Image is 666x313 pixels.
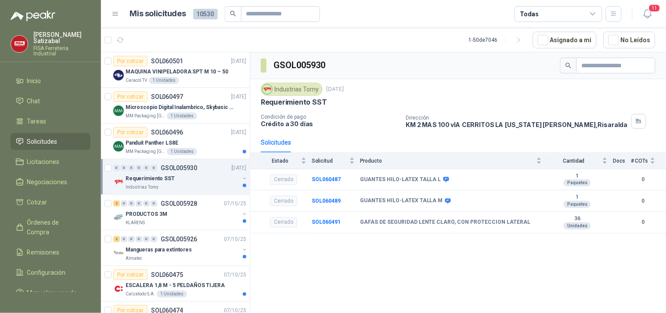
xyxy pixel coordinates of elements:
b: 0 [631,197,655,205]
p: PRODUCTOS 3M [126,210,167,218]
p: KLARENS [126,219,145,226]
div: Por cotizar [113,269,148,280]
p: Dirección [406,115,628,121]
th: Solicitud [312,153,360,169]
a: Configuración [11,264,90,281]
p: 07/10/25 [224,235,246,244]
a: Manuales y ayuda [11,284,90,301]
div: 0 [143,236,150,242]
span: Tareas [27,116,47,126]
a: Tareas [11,113,90,130]
th: Docs [613,153,631,169]
p: [DATE] [231,164,246,172]
p: MM Packaging [GEOGRAPHIC_DATA] [126,148,165,155]
div: Cerrado [270,217,297,228]
img: Company Logo [113,177,124,187]
span: # COTs [631,158,648,164]
a: SOL060491 [312,219,341,225]
p: Mangueras para extintores [126,246,192,254]
div: 0 [143,200,150,207]
p: GSOL005926 [161,236,197,242]
span: search [230,11,236,17]
a: Negociaciones [11,174,90,190]
span: 10530 [193,9,218,19]
span: Configuración [27,268,66,277]
div: 0 [143,165,150,171]
p: GSOL005928 [161,200,197,207]
div: 1 - 50 de 7046 [469,33,526,47]
div: 0 [151,200,157,207]
p: 07/10/25 [224,200,246,208]
div: 0 [121,165,127,171]
p: [DATE] [231,128,246,137]
b: GUANTES HILO-LATEX TALLA M [360,197,443,204]
b: 36 [547,215,608,222]
div: 1 Unidades [167,148,197,155]
div: Todas [520,9,539,19]
span: search [565,62,572,69]
span: 11 [648,4,661,12]
img: Logo peakr [11,11,55,21]
p: FISA Ferreteria Industrial [33,46,90,56]
span: Cantidad [547,158,601,164]
div: 1 Unidades [149,77,179,84]
div: 0 [136,165,142,171]
button: No Leídos [604,32,655,48]
a: Solicitudes [11,133,90,150]
img: Company Logo [263,84,272,94]
a: SOL060489 [312,198,341,204]
p: SOL060497 [151,94,183,100]
div: 1 Unidades [167,113,197,120]
img: Company Logo [113,284,124,294]
div: 0 [151,165,157,171]
span: Manuales y ayuda [27,288,77,298]
a: Inicio [11,73,90,89]
b: 1 [547,194,608,201]
img: Company Logo [113,106,124,116]
p: SOL060496 [151,129,183,135]
th: # COTs [631,153,666,169]
a: 0 0 0 0 0 0 GSOL005930[DATE] Company LogoRequerimiento SSTIndustrias Tomy [113,163,248,191]
div: Paquetes [564,179,591,186]
p: Microscopio Digital Inalambrico, Skybasic 50x-1000x, Ampliac [126,103,235,112]
a: 2 0 0 0 0 0 GSOL00592807/10/25 Company LogoPRODUCTOS 3MKLARENS [113,198,248,226]
b: GUANTES HILO-LATEX TALLA L [360,176,441,183]
p: Panduit Panther LS8E [126,139,178,147]
span: Negociaciones [27,177,68,187]
a: Por cotizarSOL06047507/10/25 Company LogoESCALERA 1,8 M - 5 PELDAÑOS TIJERACalzatodo S.A.1 Unidades [101,266,250,302]
a: Por cotizarSOL060501[DATE] Company LogoMAQUINA VINIPELADORA SPT M 10 – 50Caracol TV1 Unidades [101,52,250,88]
p: KM 2 MAS 100 vIA CERRITOS LA [US_STATE] [PERSON_NAME] , Risaralda [406,121,628,128]
span: Inicio [27,76,41,86]
th: Producto [360,153,547,169]
a: 2 0 0 0 0 0 GSOL00592607/10/25 Company LogoMangueras para extintoresAlmatec [113,234,248,262]
a: SOL060487 [312,176,341,182]
div: 0 [128,236,135,242]
span: Solicitud [312,158,348,164]
a: Por cotizarSOL060496[DATE] Company LogoPanduit Panther LS8EMM Packaging [GEOGRAPHIC_DATA]1 Unidades [101,124,250,159]
th: Estado [250,153,312,169]
span: Licitaciones [27,157,60,167]
h1: Mis solicitudes [130,7,186,20]
p: SOL060501 [151,58,183,64]
th: Cantidad [547,153,613,169]
button: Asignado a mi [533,32,597,48]
p: Caracol TV [126,77,147,84]
div: Cerrado [270,196,297,206]
a: Licitaciones [11,153,90,170]
div: 0 [151,236,157,242]
span: Producto [360,158,535,164]
p: [DATE] [231,57,246,66]
div: Por cotizar [113,91,148,102]
b: 1 [547,173,608,180]
span: Remisiones [27,247,60,257]
a: Cotizar [11,194,90,211]
p: [DATE] [326,85,344,94]
p: GSOL005930 [161,165,197,171]
p: Industrias Tomy [126,184,158,191]
h3: GSOL005930 [274,58,327,72]
b: GAFAS DE SEGURIDAD LENTE CLARO, CON PROTECCION LATERAL [360,219,531,226]
p: [PERSON_NAME] Satizabal [33,32,90,44]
